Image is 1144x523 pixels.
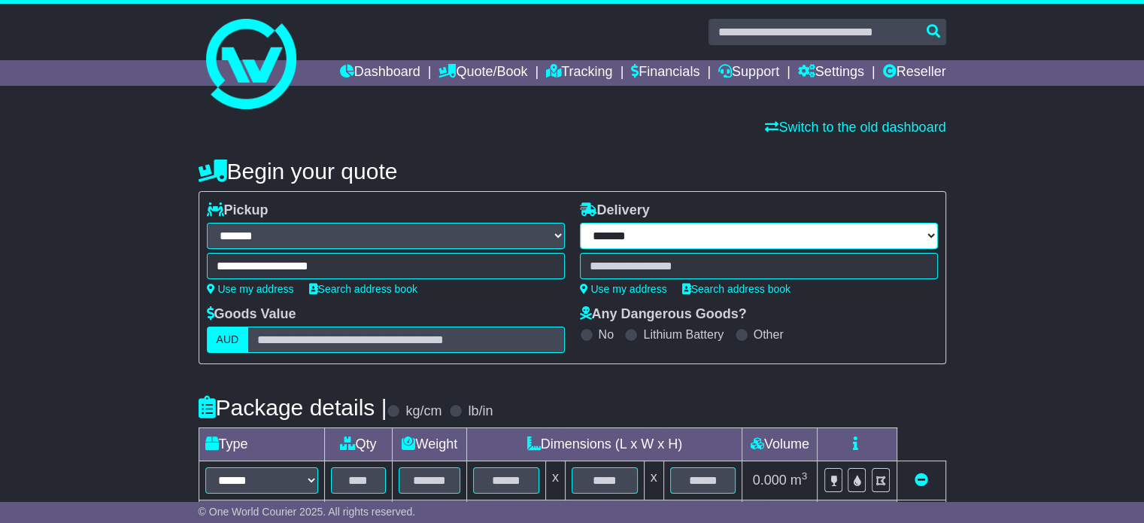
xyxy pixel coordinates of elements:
td: Weight [393,428,467,461]
a: Dashboard [340,60,420,86]
a: Remove this item [915,473,928,488]
h4: Package details | [199,395,387,420]
a: Tracking [546,60,612,86]
td: x [644,461,663,500]
a: Search address book [309,283,417,295]
a: Reseller [882,60,945,86]
label: Other [754,327,784,342]
a: Search address book [682,283,790,295]
span: m [790,473,808,488]
a: Quote/Book [438,60,527,86]
label: Lithium Battery [643,327,724,342]
a: Use my address [580,283,667,295]
span: © One World Courier 2025. All rights reserved. [199,506,416,518]
h4: Begin your quote [199,159,946,184]
td: x [545,461,565,500]
label: Goods Value [207,306,296,323]
sup: 3 [802,470,808,482]
td: Qty [324,428,393,461]
label: Pickup [207,202,269,219]
span: 0.000 [753,473,787,488]
a: Financials [631,60,699,86]
a: Settings [798,60,864,86]
a: Use my address [207,283,294,295]
label: AUD [207,327,249,353]
label: Delivery [580,202,650,219]
a: Switch to the old dashboard [765,120,945,135]
label: lb/in [468,403,493,420]
label: No [599,327,614,342]
a: Support [718,60,779,86]
td: Type [199,428,324,461]
td: Volume [742,428,818,461]
label: Any Dangerous Goods? [580,306,747,323]
label: kg/cm [405,403,442,420]
td: Dimensions (L x W x H) [467,428,742,461]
